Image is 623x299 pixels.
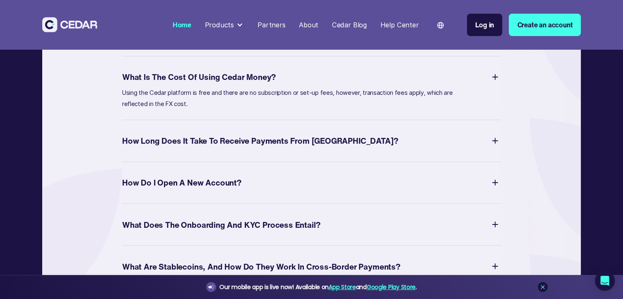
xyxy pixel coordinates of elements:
div: What Does the Onboarding and KYC Process Entail? [122,214,501,235]
a: Help Center [377,16,422,34]
a: App Store [329,283,356,291]
div: How Long Does It Take to Receive Payments from [GEOGRAPHIC_DATA]? [122,133,398,148]
div: How Do I Open a New Account? [122,175,241,190]
div: Home [173,20,191,30]
div: How Long Does It Take to Receive Payments from [GEOGRAPHIC_DATA]? [122,130,501,151]
a: Cedar Blog [329,16,370,34]
div: Log in [475,20,494,30]
div: How Do I Open a New Account? [122,172,501,193]
div: What Does the Onboarding and KYC Process Entail? [122,217,320,232]
div: Our mobile app is live now! Available on and . [219,282,416,292]
div: About [299,20,318,30]
div: What are Stablecoins, and how do they work in Cross-border Payments? [122,259,400,274]
div: Products [205,20,234,30]
a: Create an account [509,14,581,36]
div: Cedar Blog [332,20,367,30]
nav: What Is The Cost of Using Cedar Money? [122,87,517,109]
a: Partners [254,16,289,34]
div: Partners [257,20,286,30]
a: Google Play Store [367,283,416,291]
p: Using the Cedar platform is free and there are no subscription or set-up fees, however, transacti... [122,87,478,109]
div: Products [201,16,247,33]
a: Home [169,16,195,34]
img: announcement [208,284,214,290]
img: world icon [437,22,444,29]
a: Log in [467,14,502,36]
a: About [296,16,322,34]
div: What Is The Cost of Using Cedar Money? [122,70,276,84]
div: What are Stablecoins, and how do they work in Cross-border Payments? [122,256,501,277]
div: Open Intercom Messenger [595,271,615,291]
div: What Is The Cost of Using Cedar Money? [122,66,501,87]
div: Help Center [380,20,419,30]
